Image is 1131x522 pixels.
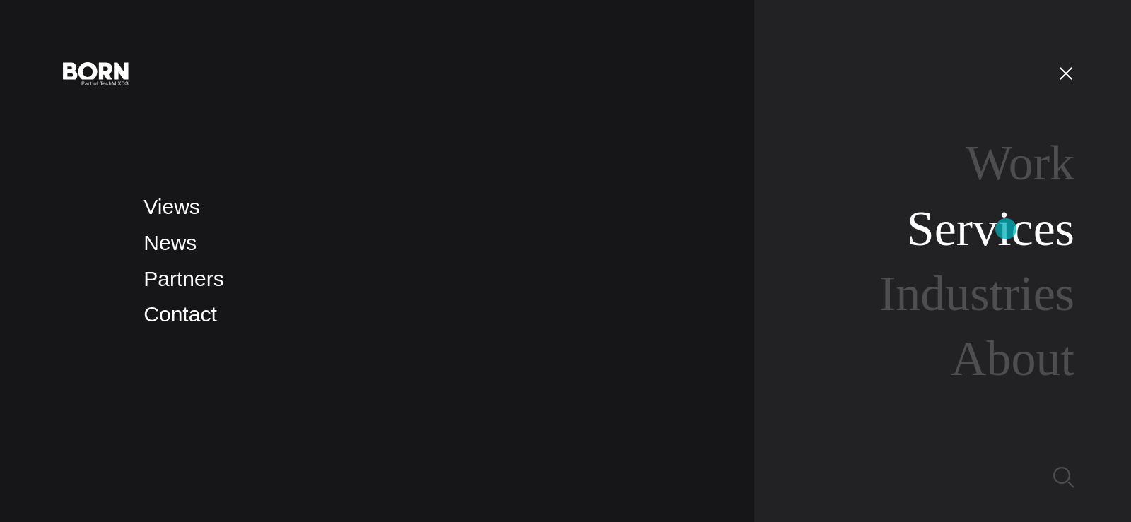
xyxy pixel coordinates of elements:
[143,195,199,218] a: Views
[966,136,1074,190] a: Work
[879,266,1074,321] a: Industries
[1049,58,1083,88] button: Open
[951,331,1074,386] a: About
[143,302,216,326] a: Contact
[907,201,1074,256] a: Services
[143,231,197,254] a: News
[143,267,223,290] a: Partners
[1053,467,1074,488] img: Search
